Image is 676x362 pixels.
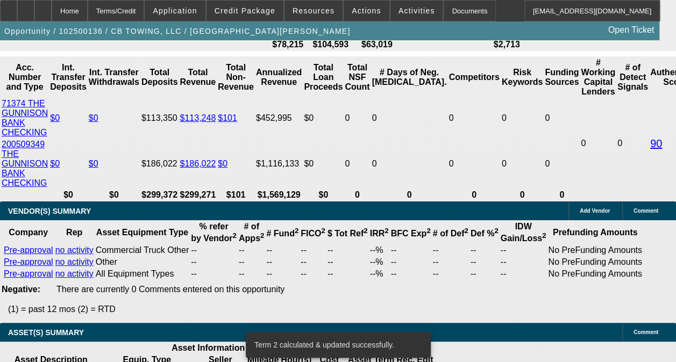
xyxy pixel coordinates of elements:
span: There are currently 0 Comments entered on this opportunity [56,285,284,294]
td: -- [238,269,265,279]
td: -- [190,245,237,256]
b: FICO [301,229,325,238]
th: Funding Sources [544,57,579,97]
div: Term 2 calculated & updated successfully. [246,332,426,358]
a: no activity [55,245,94,255]
b: # of Apps [239,222,264,243]
a: Pre-approval [4,257,53,266]
b: % refer by Vendor [191,222,237,243]
td: Other [95,257,189,267]
td: -- [190,269,237,279]
sup: 2 [426,227,430,235]
button: Actions [344,1,389,21]
sup: 2 [364,227,367,235]
td: -- [327,269,368,279]
th: $0 [88,190,140,200]
td: --% [369,257,389,267]
button: Application [145,1,205,21]
span: Application [153,6,197,15]
div: No PreFunding Amounts [548,257,642,267]
a: $186,022 [180,159,216,168]
td: -- [500,245,547,256]
td: 0 [448,139,500,189]
b: Negative: [2,285,40,294]
div: $1,116,133 [256,159,302,169]
th: Total Revenue [179,57,216,97]
a: $0 [89,159,98,168]
th: Sum of the Total NSF Count and Total Overdraft Fee Count from Ocrolus [344,57,370,97]
span: 0 [581,139,586,148]
a: $0 [50,113,60,122]
a: $101 [218,113,237,122]
th: Risk Keywords [501,57,543,97]
a: no activity [55,257,94,266]
td: -- [190,257,237,267]
td: -- [300,245,326,256]
th: Total Deposits [141,57,179,97]
th: $104,593 [309,39,352,50]
th: $78,215 [267,39,308,50]
th: $299,372 [141,190,179,200]
span: Opportunity / 102500136 / CB TOWING, LLC / [GEOGRAPHIC_DATA][PERSON_NAME] [4,27,350,35]
sup: 2 [232,231,236,240]
sup: 2 [321,227,325,235]
td: 0 [617,98,649,189]
th: # Days of Neg. [MEDICAL_DATA]. [371,57,447,97]
th: # Working Capital Lenders [580,57,616,97]
th: $0 [303,190,343,200]
a: 71374 THE GUNNISON BANK CHECKING [2,99,48,137]
td: -- [390,257,431,267]
td: 0 [371,98,447,138]
th: $0 [49,190,87,200]
td: -- [300,257,326,267]
td: --% [369,269,389,279]
td: -- [470,245,499,256]
th: Annualized Revenue [255,57,302,97]
p: (1) = past 12 mos (2) = RTD [8,305,676,314]
a: no activity [55,269,94,278]
td: -- [266,269,299,279]
span: Activities [399,6,435,15]
th: Total Non-Revenue [217,57,254,97]
sup: 2 [494,227,498,235]
div: No PreFunding Amounts [548,245,642,255]
td: -- [500,257,547,267]
th: Int. Transfer Withdrawals [88,57,140,97]
td: -- [470,257,499,267]
td: 0 [344,98,370,138]
a: 200509349 THE GUNNISON BANK CHECKING [2,140,48,187]
span: Resources [293,6,335,15]
td: -- [327,245,368,256]
td: 0 [544,139,579,189]
span: Credit Package [215,6,275,15]
a: 90 [650,137,662,149]
b: BFC Exp [391,229,431,238]
td: -- [238,257,265,267]
a: Open Ticket [604,21,658,39]
th: 0 [344,190,370,200]
th: 0 [371,190,447,200]
b: IDW Gain/Loss [501,222,546,243]
th: 0 [501,190,543,200]
td: $0 [303,98,343,138]
b: $ Tot Ref [328,229,368,238]
td: $113,350 [141,98,179,138]
th: $299,271 [179,190,216,200]
span: Comment [634,329,658,335]
b: # Fund [266,229,298,238]
th: $1,569,129 [255,190,302,200]
b: Prefunding Amounts [553,228,638,237]
span: Actions [352,6,381,15]
th: Int. Transfer Deposits [49,57,87,97]
th: Acc. Number and Type [1,57,48,97]
th: Total Loan Proceeds [303,57,343,97]
td: -- [238,245,265,256]
td: 0 [448,98,500,138]
button: Resources [284,1,343,21]
span: Comment [634,208,658,214]
th: 0 [544,190,579,200]
a: $0 [89,113,98,122]
span: ASSET(S) SUMMARY [8,328,84,337]
sup: 2 [295,227,298,235]
td: 0 [544,98,579,138]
